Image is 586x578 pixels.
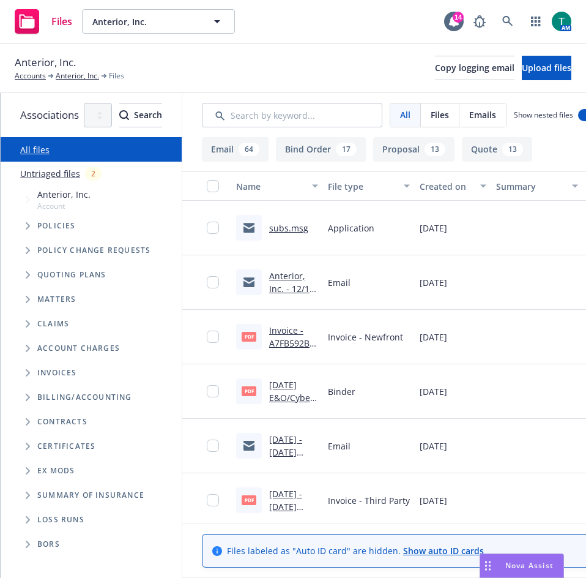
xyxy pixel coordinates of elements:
[20,144,50,156] a: All files
[453,12,464,23] div: 14
[269,270,314,333] a: Anterior, Inc. - 12/18 Crime renewal request
[37,443,95,450] span: Certificates
[328,331,403,343] span: Invoice - Newfront
[37,222,76,230] span: Policies
[435,62,514,73] span: Copy logging email
[269,488,314,564] a: [DATE] - [DATE] E&O/Cyber Invoice RT Specialty.pdf
[336,143,357,156] div: 17
[242,495,256,505] span: pdf
[420,440,447,452] span: [DATE]
[495,9,520,34] a: Search
[420,331,447,343] span: [DATE]
[119,103,162,127] div: Search
[207,180,219,192] input: Select all
[420,180,473,193] div: Created on
[328,440,350,452] span: Email
[92,15,198,28] span: Anterior, Inc.
[480,554,564,578] button: Nova Assist
[37,369,77,377] span: Invoices
[37,394,132,401] span: Billing/Accounting
[496,180,565,193] div: Summary
[207,440,219,452] input: Toggle Row Selected
[328,494,410,507] span: Invoice - Third Party
[20,167,80,180] a: Untriaged files
[15,54,76,70] span: Anterior, Inc.
[420,385,447,398] span: [DATE]
[420,276,447,289] span: [DATE]
[328,222,374,235] span: Application
[207,222,219,234] input: Toggle Row Selected
[37,492,144,499] span: Summary of insurance
[269,325,317,362] a: Invoice - A7FB592B.pdf
[420,222,447,235] span: [DATE]
[37,467,75,475] span: Ex Mods
[269,222,308,234] a: subs.msg
[207,276,219,288] input: Toggle Row Selected
[56,70,99,81] a: Anterior, Inc.
[51,17,72,26] span: Files
[469,108,496,121] span: Emails
[10,4,77,39] a: Files
[20,107,79,123] span: Associations
[239,143,259,156] div: 64
[480,554,495,577] div: Drag to move
[37,296,76,303] span: Matters
[37,541,60,548] span: BORs
[15,70,46,81] a: Accounts
[207,385,219,397] input: Toggle Row Selected
[373,137,454,162] button: Proposal
[552,12,571,31] img: photo
[328,180,396,193] div: File type
[505,560,554,571] span: Nova Assist
[207,331,219,343] input: Toggle Row Selected
[524,9,548,34] a: Switch app
[1,385,182,557] div: Folder Tree Example
[269,433,315,522] a: [DATE] - [DATE] E&O/Cyber Binder and Invoice RCVD from RT.eml
[231,171,323,201] button: Name
[37,320,69,328] span: Claims
[276,137,366,162] button: Bind Order
[37,418,87,426] span: Contracts
[202,103,382,127] input: Search by keyword...
[403,545,484,557] a: Show auto ID cards
[522,56,571,80] button: Upload files
[431,108,449,121] span: Files
[425,143,445,156] div: 13
[236,180,305,193] div: Name
[502,143,523,156] div: 13
[119,103,162,127] button: SearchSearch
[491,171,583,201] button: Summary
[82,9,235,34] button: Anterior, Inc.
[119,110,129,120] svg: Search
[37,247,150,254] span: Policy change requests
[37,188,91,201] span: Anterior, Inc.
[1,186,182,385] div: Tree Example
[37,516,84,524] span: Loss Runs
[462,137,532,162] button: Quote
[269,379,314,442] a: [DATE] E&O/Cyber Binder Travelers.PDF
[242,386,256,396] span: PDF
[109,70,124,81] span: Files
[242,332,256,341] span: pdf
[467,9,492,34] a: Report a Bug
[323,171,415,201] button: File type
[328,276,350,289] span: Email
[522,62,571,73] span: Upload files
[37,345,120,352] span: Account charges
[202,137,269,162] button: Email
[85,167,102,181] div: 2
[415,171,491,201] button: Created on
[37,201,91,211] span: Account
[37,271,106,279] span: Quoting plans
[420,494,447,507] span: [DATE]
[514,110,573,120] span: Show nested files
[207,494,219,506] input: Toggle Row Selected
[400,108,410,121] span: All
[328,385,355,398] span: Binder
[435,56,514,80] button: Copy logging email
[227,544,484,557] span: Files labeled as "Auto ID card" are hidden.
